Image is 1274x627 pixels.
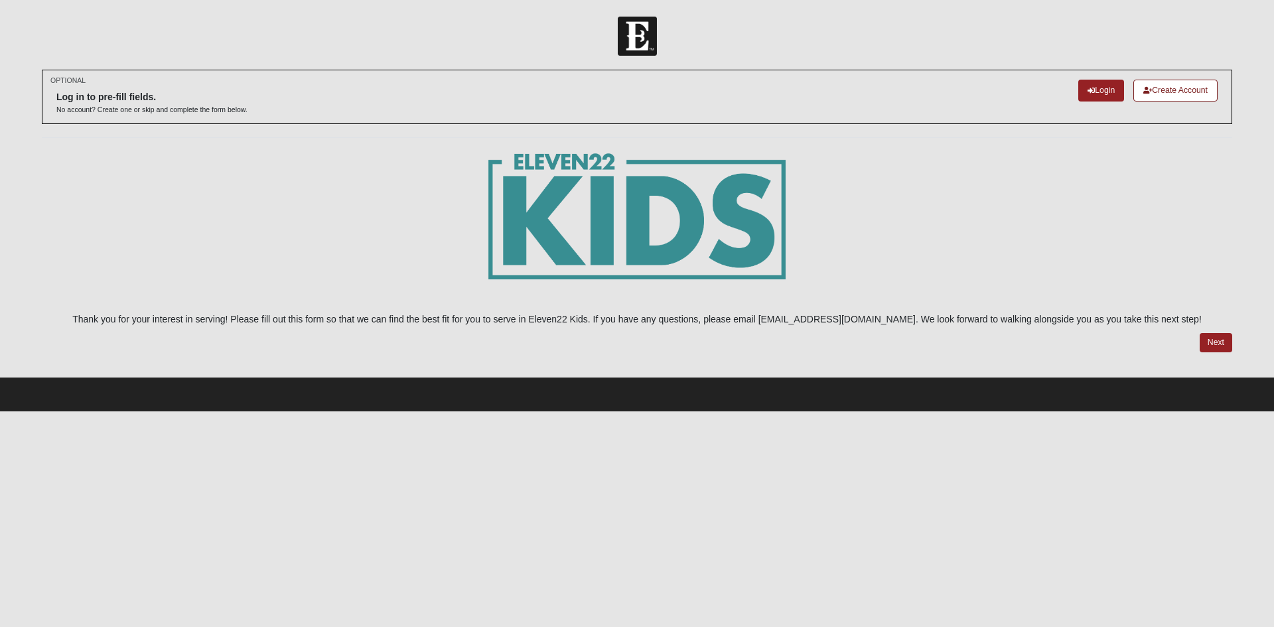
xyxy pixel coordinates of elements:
a: Next [1200,333,1232,352]
img: E22_kids_logogrn-01.png [488,151,786,305]
img: Church of Eleven22 Logo [618,17,657,56]
h6: Log in to pre-fill fields. [56,92,248,103]
a: Login [1078,80,1124,102]
p: Thank you for your interest in serving! Please fill out this form so that we can find the best fi... [42,313,1232,326]
p: No account? Create one or skip and complete the form below. [56,105,248,115]
small: OPTIONAL [50,76,86,86]
a: Create Account [1133,80,1218,102]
